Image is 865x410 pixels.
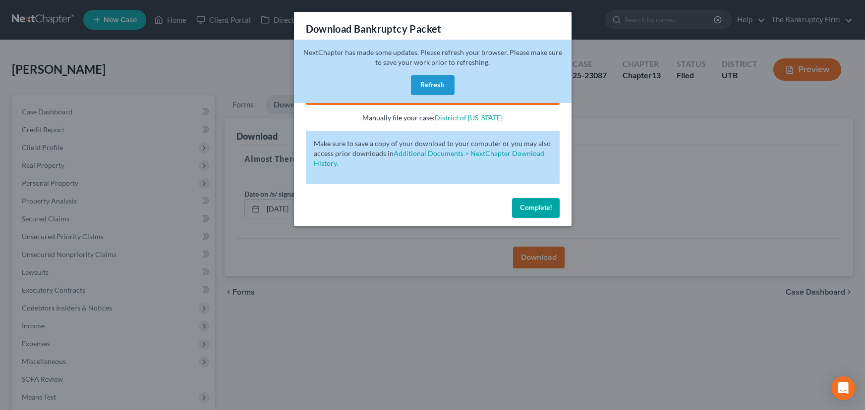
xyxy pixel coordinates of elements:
p: Manually file your case: [306,113,560,123]
a: District of [US_STATE] [435,113,503,122]
button: Complete! [512,198,560,218]
h3: Download Bankruptcy Packet [306,22,442,36]
a: Additional Documents > NextChapter Download History. [314,149,544,167]
div: Open Intercom Messenger [831,376,855,400]
span: Complete! [520,204,552,212]
button: Refresh [411,75,455,95]
span: NextChapter has made some updates. Please refresh your browser. Please make sure to save your wor... [303,48,562,66]
p: Make sure to save a copy of your download to your computer or you may also access prior downloads in [314,139,552,168]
